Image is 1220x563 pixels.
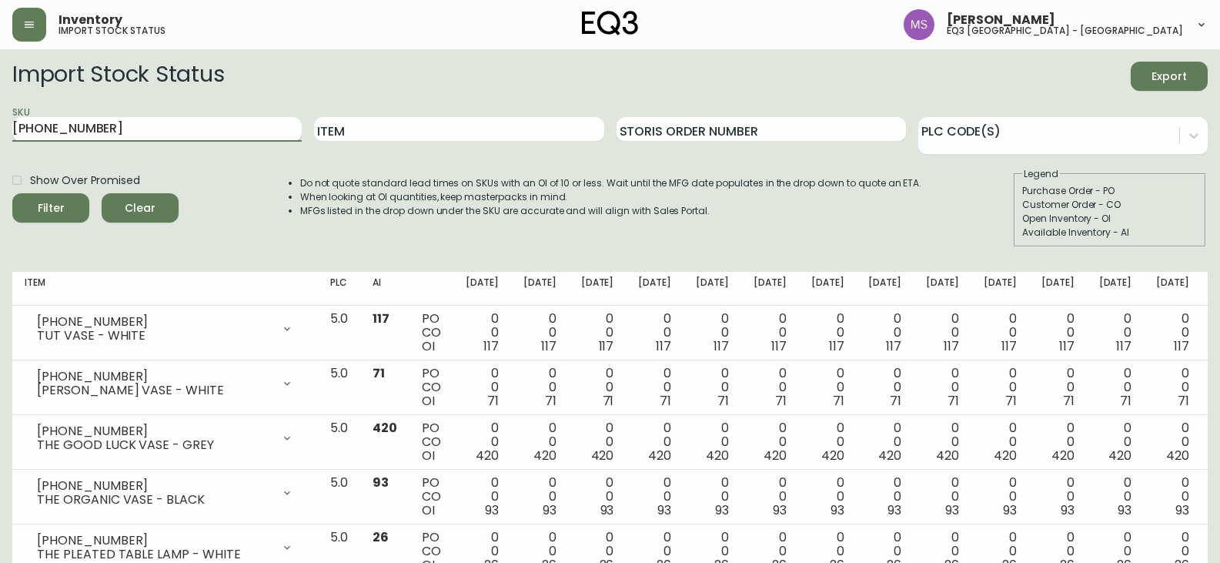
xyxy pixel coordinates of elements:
[1131,62,1208,91] button: Export
[754,312,787,354] div: 0 0
[37,438,272,452] div: THE GOOD LUCK VASE - GREY
[994,447,1017,464] span: 420
[373,474,389,491] span: 93
[373,310,389,327] span: 117
[696,367,729,408] div: 0 0
[38,199,65,218] div: Filter
[754,421,787,463] div: 0 0
[466,421,499,463] div: 0 0
[868,476,901,518] div: 0 0
[569,272,627,306] th: [DATE]
[599,337,614,355] span: 117
[638,367,671,408] div: 0 0
[300,176,922,190] li: Do not quote standard lead times on SKUs with an OI of 10 or less. Wait until the MFG date popula...
[1120,392,1131,410] span: 71
[318,272,360,306] th: PLC
[656,337,671,355] span: 117
[948,392,959,410] span: 71
[764,447,787,464] span: 420
[696,476,729,518] div: 0 0
[626,272,684,306] th: [DATE]
[773,501,787,519] span: 93
[483,337,499,355] span: 117
[821,447,844,464] span: 420
[523,421,557,463] div: 0 0
[466,312,499,354] div: 0 0
[754,367,787,408] div: 0 0
[1001,337,1017,355] span: 117
[1156,421,1189,463] div: 0 0
[1156,476,1189,518] div: 0 0
[984,367,1017,408] div: 0 0
[37,384,272,397] div: [PERSON_NAME] VASE - WHITE
[545,392,557,410] span: 71
[581,421,614,463] div: 0 0
[926,421,959,463] div: 0 0
[360,272,409,306] th: AI
[715,501,729,519] span: 93
[926,367,959,408] div: 0 0
[638,476,671,518] div: 0 0
[37,493,272,507] div: THE ORGANIC VASE - BLACK
[1003,501,1017,519] span: 93
[373,364,385,382] span: 71
[868,421,901,463] div: 0 0
[1118,501,1131,519] span: 93
[300,204,922,218] li: MFGs listed in the drop down under the SKU are accurate and will align with Sales Portal.
[1144,272,1202,306] th: [DATE]
[1051,447,1075,464] span: 420
[714,337,729,355] span: 117
[1041,421,1075,463] div: 0 0
[1029,272,1087,306] th: [DATE]
[833,392,844,410] span: 71
[373,419,397,437] span: 420
[523,367,557,408] div: 0 0
[926,312,959,354] div: 0 0
[476,447,499,464] span: 420
[114,199,166,218] span: Clear
[603,392,614,410] span: 71
[318,470,360,524] td: 5.0
[1022,198,1198,212] div: Customer Order - CO
[533,447,557,464] span: 420
[887,501,901,519] span: 93
[811,421,844,463] div: 0 0
[638,421,671,463] div: 0 0
[37,424,272,438] div: [PHONE_NUMBER]
[453,272,511,306] th: [DATE]
[1099,421,1132,463] div: 0 0
[25,421,306,455] div: [PHONE_NUMBER]THE GOOD LUCK VASE - GREY
[37,329,272,343] div: TUT VASE - WHITE
[373,528,389,546] span: 26
[1116,337,1131,355] span: 117
[30,173,140,189] span: Show Over Promised
[1022,184,1198,198] div: Purchase Order - PO
[523,476,557,518] div: 0 0
[1063,392,1075,410] span: 71
[890,392,901,410] span: 71
[466,476,499,518] div: 0 0
[318,306,360,360] td: 5.0
[878,447,901,464] span: 420
[856,272,914,306] th: [DATE]
[811,367,844,408] div: 0 0
[868,312,901,354] div: 0 0
[511,272,569,306] th: [DATE]
[831,501,844,519] span: 93
[300,190,922,204] li: When looking at OI quantities, keep masterpacks in mind.
[25,476,306,510] div: [PHONE_NUMBER]THE ORGANIC VASE - BLACK
[58,14,122,26] span: Inventory
[422,421,441,463] div: PO CO
[1175,501,1189,519] span: 93
[648,447,671,464] span: 420
[660,392,671,410] span: 71
[1022,226,1198,240] div: Available Inventory - AI
[945,501,959,519] span: 93
[696,312,729,354] div: 0 0
[523,312,557,354] div: 0 0
[1041,312,1075,354] div: 0 0
[1061,501,1075,519] span: 93
[829,337,844,355] span: 117
[422,367,441,408] div: PO CO
[422,476,441,518] div: PO CO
